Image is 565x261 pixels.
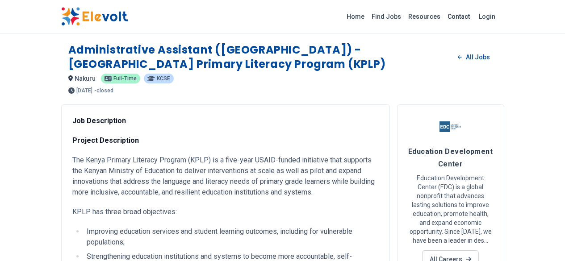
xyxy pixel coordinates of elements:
a: Home [343,9,368,24]
span: Education Development Center [408,147,493,168]
li: Improving education services and student learning outcomes, including for vulnerable populations; [84,226,379,248]
span: KCSE [157,76,170,81]
a: Contact [444,9,473,24]
img: Education Development Center [439,116,462,138]
a: Find Jobs [368,9,405,24]
p: Education Development Center (EDC) is a global nonprofit that advances lasting solutions to impro... [408,174,493,245]
strong: Project Description [72,136,139,145]
span: Full-time [113,76,137,81]
a: Resources [405,9,444,24]
strong: Job Description [72,116,126,125]
h1: Administrative Assistant ([GEOGRAPHIC_DATA]) - [GEOGRAPHIC_DATA] Primary Literacy Program (KPLP) [68,43,451,71]
p: - closed [94,88,113,93]
p: The Kenya Primary Literacy Program (KPLP) is a five-year USAID-funded initiative that supports th... [72,155,379,198]
a: All Jobs [451,50,497,64]
p: KPLP has three broad objectives: [72,207,379,217]
span: [DATE] [76,88,92,93]
img: Elevolt [61,7,128,26]
a: Login [473,8,501,25]
span: nakuru [75,75,96,82]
